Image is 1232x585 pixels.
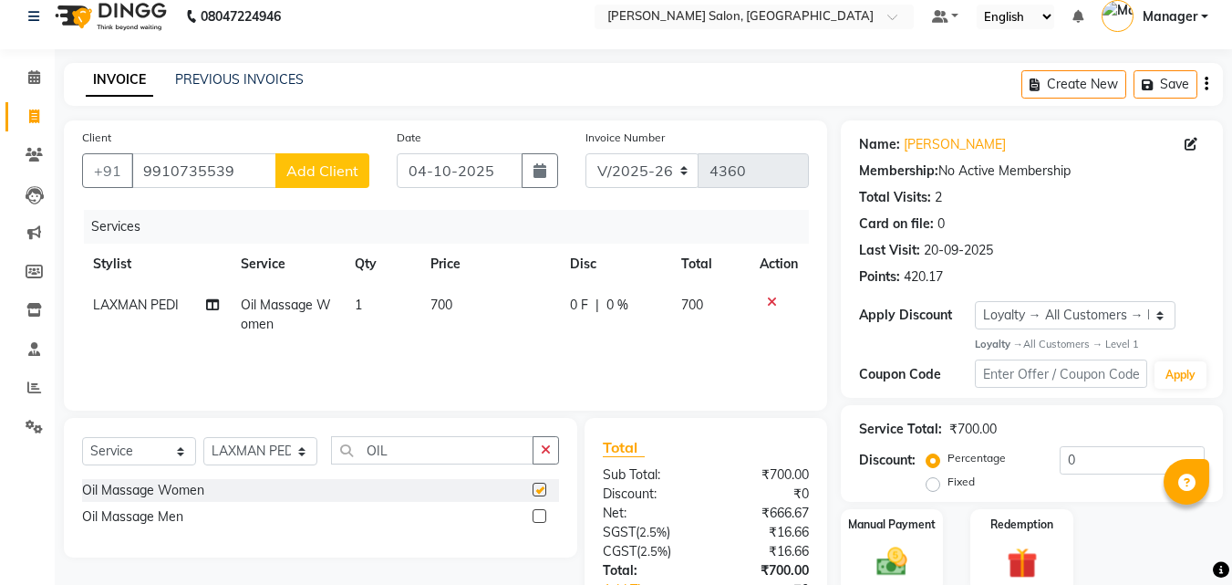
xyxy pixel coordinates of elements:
[86,64,153,97] a: INVOICE
[640,544,668,559] span: 2.5%
[859,420,942,439] div: Service Total:
[603,438,645,457] span: Total
[397,130,421,146] label: Date
[949,420,997,439] div: ₹700.00
[595,296,599,315] span: |
[589,523,706,542] div: ( )
[131,153,276,188] input: Search by Name/Mobile/Email/Code
[859,188,931,207] div: Total Visits:
[589,561,706,580] div: Total:
[859,451,916,470] div: Discount:
[93,297,179,313] span: LAXMAN PEDI
[585,130,665,146] label: Invoice Number
[589,542,706,561] div: ( )
[975,337,1205,352] div: All Customers → Level 1
[848,517,936,533] label: Manual Payment
[1021,70,1126,99] button: Create New
[706,542,823,561] div: ₹16.66
[589,504,706,523] div: Net:
[706,523,823,542] div: ₹16.66
[859,162,1205,181] div: No Active Membership
[670,244,749,285] th: Total
[1154,361,1206,389] button: Apply
[859,365,974,384] div: Coupon Code
[867,544,916,579] img: _cash.svg
[241,297,331,332] span: Oil Massage Women
[904,267,943,287] div: 420.17
[998,544,1047,581] img: _gift.svg
[749,244,809,285] th: Action
[82,481,204,500] div: Oil Massage Women
[681,297,703,313] span: 700
[286,162,358,180] span: Add Client
[419,244,559,285] th: Price
[589,485,706,504] div: Discount:
[859,214,934,234] div: Card on file:
[935,188,942,207] div: 2
[82,507,183,527] div: Oil Massage Men
[859,135,900,154] div: Name:
[706,485,823,504] div: ₹0
[859,267,900,287] div: Points:
[639,525,667,539] span: 2.5%
[859,241,920,260] div: Last Visit:
[947,450,1006,466] label: Percentage
[859,162,938,181] div: Membership:
[606,296,628,315] span: 0 %
[990,517,1053,533] label: Redemption
[937,214,945,234] div: 0
[175,71,304,88] a: PREVIOUS INVOICES
[1134,70,1197,99] button: Save
[355,297,362,313] span: 1
[924,241,993,260] div: 20-09-2025
[331,436,533,465] input: Search or Scan
[589,465,706,485] div: Sub Total:
[430,297,452,313] span: 700
[559,244,670,285] th: Disc
[82,244,230,285] th: Stylist
[344,244,419,285] th: Qty
[975,360,1147,388] input: Enter Offer / Coupon Code
[706,465,823,485] div: ₹700.00
[1143,7,1197,26] span: Manager
[570,296,588,315] span: 0 F
[706,504,823,523] div: ₹666.67
[82,153,133,188] button: +91
[84,210,823,244] div: Services
[947,474,975,490] label: Fixed
[82,130,111,146] label: Client
[859,306,974,325] div: Apply Discount
[975,338,1023,350] strong: Loyalty →
[603,543,637,559] span: CGST
[230,244,344,285] th: Service
[603,524,636,540] span: SGST
[275,153,369,188] button: Add Client
[706,561,823,580] div: ₹700.00
[904,135,1006,154] a: [PERSON_NAME]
